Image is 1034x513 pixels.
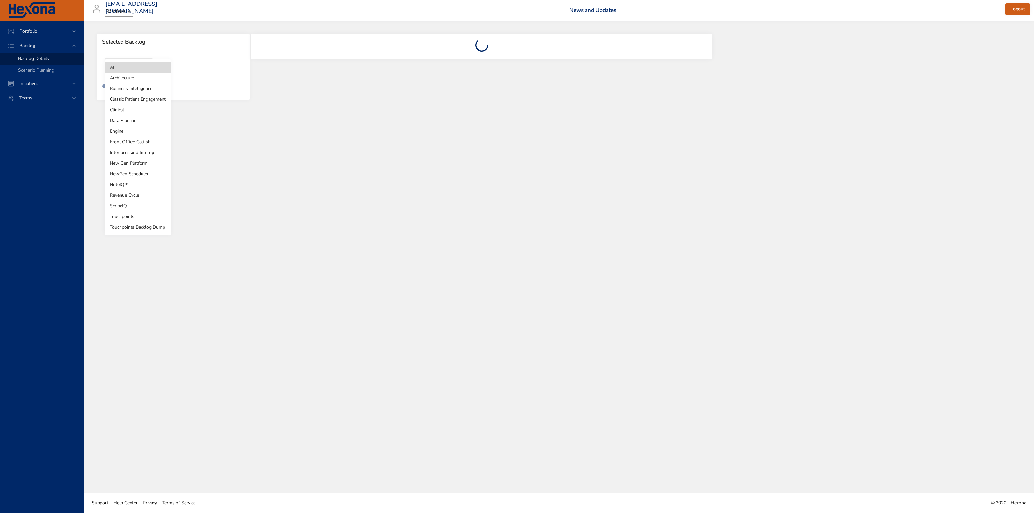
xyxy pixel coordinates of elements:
li: ScribeIQ [105,200,171,211]
li: Clinical [105,105,171,115]
li: Data Pipeline [105,115,171,126]
li: Front Office: Catfish [105,137,171,147]
li: Touchpoints Backlog Dump [105,222,171,232]
li: Classic Patient Engagement [105,94,171,105]
li: Engine [105,126,171,137]
li: NoteIQ™ [105,179,171,190]
li: AI [105,62,171,73]
li: New Gen Platform [105,158,171,169]
li: Interfaces and Interop [105,147,171,158]
li: NewGen Scheduler [105,169,171,179]
li: Architecture [105,73,171,83]
li: Business Intelligence [105,83,171,94]
li: Touchpoints [105,211,171,222]
li: Revenue Cycle [105,190,171,200]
